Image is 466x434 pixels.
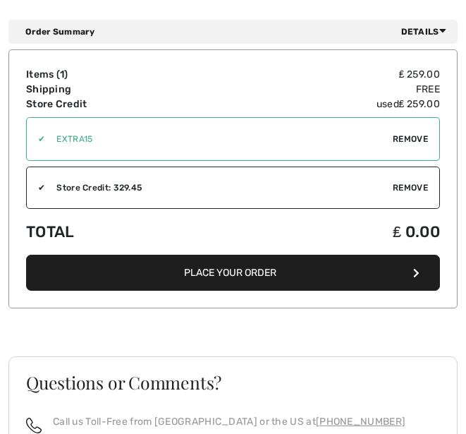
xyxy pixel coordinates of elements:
td: Items ( ) [26,67,228,82]
td: ₤ 259.00 [228,67,440,82]
a: [PHONE_NUMBER] [316,416,405,428]
div: ✔ [27,133,45,145]
td: ₤ 0.00 [228,209,440,255]
button: Place Your Order [26,255,440,291]
td: Store Credit [26,97,228,111]
span: Remove [393,181,428,194]
div: Order Summary [25,25,452,38]
span: Remove [393,133,428,145]
td: Total [26,209,228,255]
td: used [228,97,440,111]
span: Details [401,25,452,38]
h3: Questions or Comments? [26,374,440,392]
img: call [26,418,42,433]
p: Call us Toll-Free from [GEOGRAPHIC_DATA] or the US at [53,414,405,429]
span: ₤ 259.00 [399,98,440,110]
td: Free [228,82,440,97]
td: Shipping [26,82,228,97]
div: Store Credit: 329.45 [45,181,393,194]
span: 1 [60,68,64,80]
div: ✔ [27,181,45,194]
input: Promo code [45,118,393,160]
